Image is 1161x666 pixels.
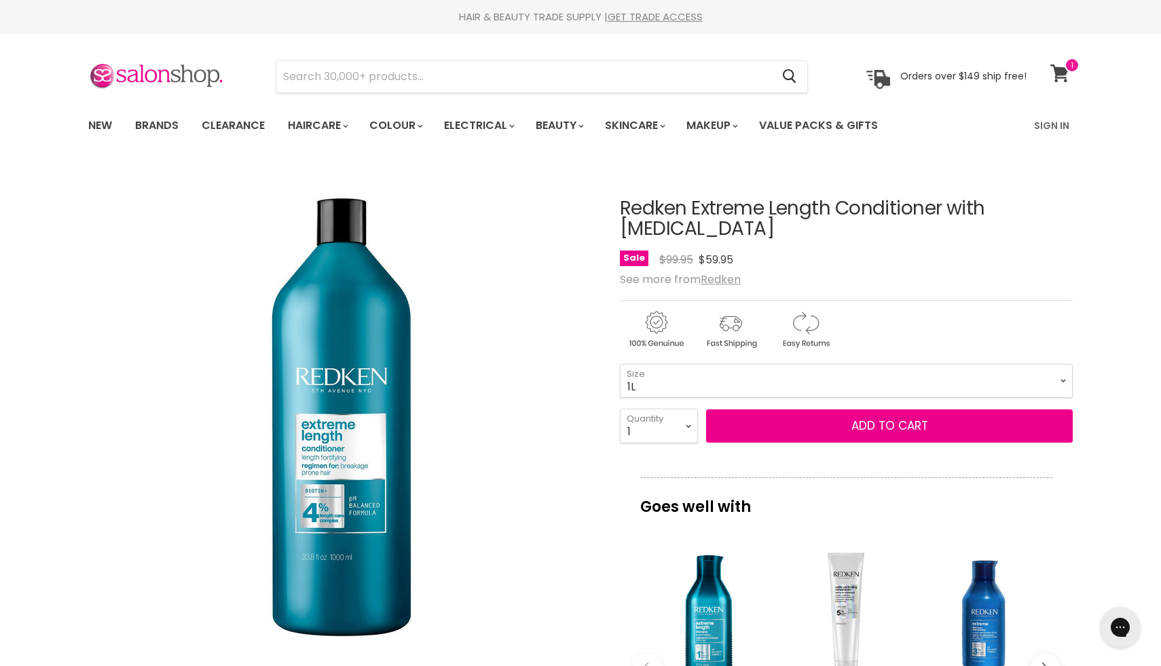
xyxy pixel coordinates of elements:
img: genuine.gif [620,309,692,350]
a: Brands [125,111,189,140]
select: Quantity [620,409,698,443]
a: Value Packs & Gifts [749,111,888,140]
nav: Main [71,106,1090,145]
p: Goes well with [640,477,1052,522]
a: Electrical [434,111,523,140]
a: Colour [359,111,431,140]
span: See more from [620,272,741,287]
a: Sign In [1026,111,1077,140]
iframe: Gorgias live chat messenger [1093,602,1147,652]
p: Orders over $149 ship free! [900,70,1027,82]
a: Beauty [526,111,592,140]
span: Add to cart [851,418,928,434]
a: New [78,111,122,140]
a: GET TRADE ACCESS [608,10,703,24]
ul: Main menu [78,106,957,145]
img: returns.gif [769,309,841,350]
img: Redken Extreme Length Conditioner with Biotin [104,180,579,655]
button: Add to cart [706,409,1073,443]
a: Haircare [278,111,356,140]
a: Skincare [595,111,674,140]
form: Product [276,60,808,93]
a: Clearance [191,111,275,140]
h1: Redken Extreme Length Conditioner with [MEDICAL_DATA] [620,198,1073,240]
a: Redken [701,272,741,287]
div: HAIR & BEAUTY TRADE SUPPLY | [71,10,1090,24]
button: Search [771,61,807,92]
span: Sale [620,251,648,266]
img: shipping.gif [695,309,767,350]
span: $99.95 [659,252,693,267]
input: Search [276,61,771,92]
a: Makeup [676,111,746,140]
span: $59.95 [699,252,733,267]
